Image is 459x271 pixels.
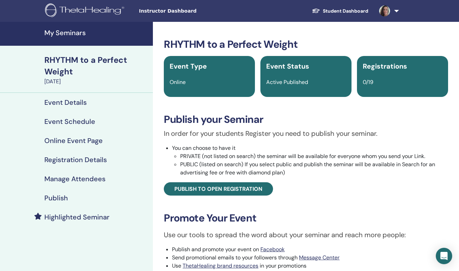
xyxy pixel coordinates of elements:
h3: Promote Your Event [164,212,448,224]
li: Send promotional emails to your followers through [172,254,448,262]
a: ThetaHealing brand resources [183,262,258,269]
span: Active Published [266,79,308,86]
h3: Publish your Seminar [164,113,448,126]
span: 0/19 [363,79,373,86]
p: Use our tools to spread the word about your seminar and reach more people: [164,230,448,240]
img: logo.png [45,3,127,19]
img: graduation-cap-white.svg [312,8,320,14]
span: Publish to open registration [174,185,262,192]
h3: RHYTHM to a Perfect Weight [164,38,448,51]
a: Facebook [260,246,285,253]
a: Publish to open registration [164,182,273,196]
h4: Publish [44,194,68,202]
div: [DATE] [44,77,149,86]
span: Registrations [363,62,407,71]
a: RHYTHM to a Perfect Weight[DATE] [40,54,153,86]
span: Event Status [266,62,309,71]
h4: Event Schedule [44,117,95,126]
h4: Manage Attendees [44,175,105,183]
li: Publish and promote your event on [172,245,448,254]
a: Student Dashboard [306,5,374,17]
a: Message Center [299,254,340,261]
li: PUBLIC (listed on search) If you select public and publish the seminar will be available in Searc... [180,160,448,177]
img: default.jpg [379,5,390,16]
h4: Registration Details [44,156,107,164]
p: In order for your students Register you need to publish your seminar. [164,128,448,139]
div: RHYTHM to a Perfect Weight [44,54,149,77]
h4: Highlighted Seminar [44,213,110,221]
h4: Event Details [44,98,87,106]
li: PRIVATE (not listed on search) the seminar will be available for everyone whom you send your Link. [180,152,448,160]
li: You can choose to have it [172,144,448,177]
li: Use in your promotions [172,262,448,270]
div: Open Intercom Messenger [436,248,452,264]
h4: Online Event Page [44,137,103,145]
h4: My Seminars [44,29,149,37]
span: Instructor Dashboard [139,8,241,15]
span: Event Type [170,62,207,71]
span: Online [170,79,186,86]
